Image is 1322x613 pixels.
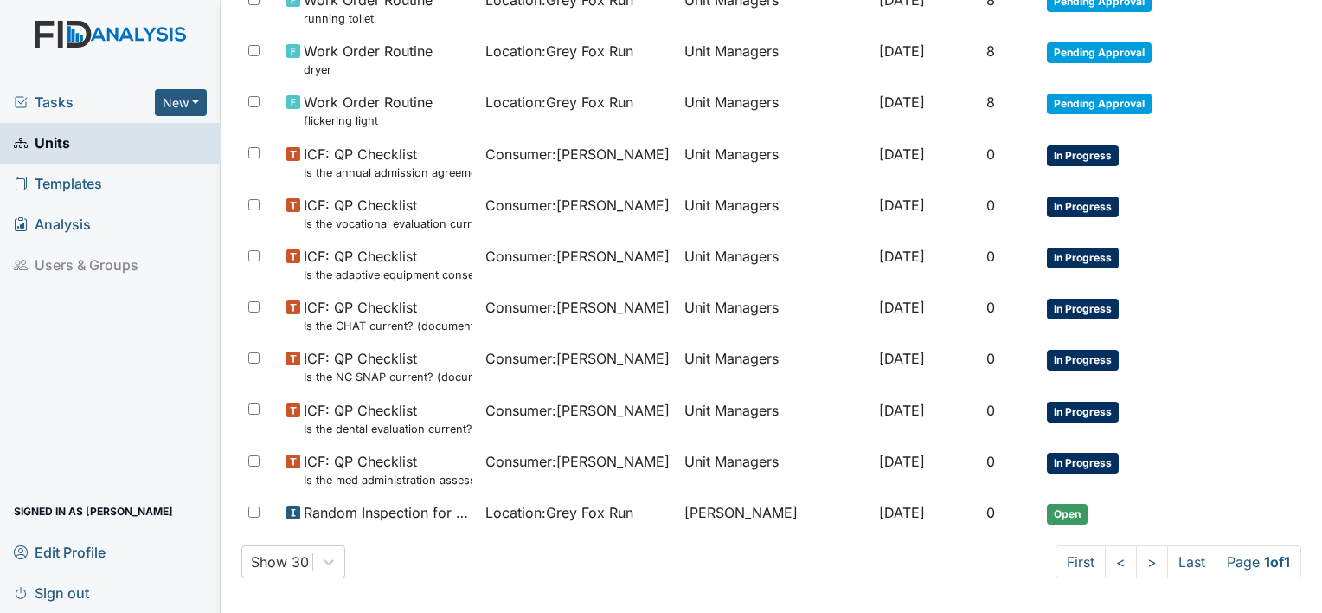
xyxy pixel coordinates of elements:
[485,451,670,472] span: Consumer : [PERSON_NAME]
[304,297,472,334] span: ICF: QP Checklist Is the CHAT current? (document the date in the comment section)
[304,61,433,78] small: dryer
[677,239,872,290] td: Unit Managers
[1136,545,1168,578] a: >
[1047,504,1088,525] span: Open
[986,145,995,163] span: 0
[304,318,472,334] small: Is the CHAT current? (document the date in the comment section)
[14,130,70,157] span: Units
[879,350,925,367] span: [DATE]
[485,246,670,267] span: Consumer : [PERSON_NAME]
[304,267,472,283] small: Is the adaptive equipment consent current? (document the date in the comment section)
[14,579,89,606] span: Sign out
[304,165,472,181] small: Is the annual admission agreement current? (document the date in the comment section)
[304,10,433,27] small: running toilet
[304,41,433,78] span: Work Order Routine dryer
[1047,453,1119,474] span: In Progress
[485,400,670,421] span: Consumer : [PERSON_NAME]
[986,248,995,265] span: 0
[677,188,872,239] td: Unit Managers
[485,348,670,369] span: Consumer : [PERSON_NAME]
[1047,299,1119,319] span: In Progress
[986,299,995,316] span: 0
[485,502,633,523] span: Location : Grey Fox Run
[251,552,309,572] div: Show 30
[986,453,995,470] span: 0
[14,211,91,238] span: Analysis
[1056,545,1106,578] a: First
[304,144,472,181] span: ICF: QP Checklist Is the annual admission agreement current? (document the date in the comment se...
[677,137,872,188] td: Unit Managers
[1047,94,1152,114] span: Pending Approval
[155,89,207,116] button: New
[1167,545,1216,578] a: Last
[485,144,670,165] span: Consumer : [PERSON_NAME]
[986,402,995,419] span: 0
[1056,545,1301,578] nav: task-pagination
[485,195,670,216] span: Consumer : [PERSON_NAME]
[879,402,925,419] span: [DATE]
[879,42,925,60] span: [DATE]
[879,299,925,316] span: [DATE]
[304,246,472,283] span: ICF: QP Checklist Is the adaptive equipment consent current? (document the date in the comment se...
[14,498,173,525] span: Signed in as [PERSON_NAME]
[677,290,872,341] td: Unit Managers
[485,297,670,318] span: Consumer : [PERSON_NAME]
[304,369,472,385] small: Is the NC SNAP current? (document the date in the comment section)
[304,400,472,437] span: ICF: QP Checklist Is the dental evaluation current? (document the date, oral rating, and goal # i...
[485,41,633,61] span: Location : Grey Fox Run
[879,197,925,214] span: [DATE]
[304,502,472,523] span: Random Inspection for Evening
[986,42,995,60] span: 8
[304,451,472,488] span: ICF: QP Checklist Is the med administration assessment current? (document the date in the comment...
[304,348,472,385] span: ICF: QP Checklist Is the NC SNAP current? (document the date in the comment section)
[1047,248,1119,268] span: In Progress
[986,94,995,111] span: 8
[304,113,433,129] small: flickering light
[879,453,925,470] span: [DATE]
[14,92,155,113] a: Tasks
[304,92,433,129] span: Work Order Routine flickering light
[677,85,872,136] td: Unit Managers
[677,495,872,532] td: [PERSON_NAME]
[677,34,872,85] td: Unit Managers
[304,195,472,232] span: ICF: QP Checklist Is the vocational evaluation current? (document the date in the comment section)
[14,539,106,565] span: Edit Profile
[879,504,925,521] span: [DATE]
[879,94,925,111] span: [DATE]
[14,171,102,197] span: Templates
[986,350,995,367] span: 0
[677,444,872,495] td: Unit Managers
[1264,553,1290,571] strong: 1 of 1
[1047,42,1152,63] span: Pending Approval
[986,197,995,214] span: 0
[986,504,995,521] span: 0
[1047,197,1119,217] span: In Progress
[1216,545,1301,578] span: Page
[1105,545,1137,578] a: <
[1047,145,1119,166] span: In Progress
[879,145,925,163] span: [DATE]
[1047,350,1119,371] span: In Progress
[304,421,472,437] small: Is the dental evaluation current? (document the date, oral rating, and goal # if needed in the co...
[677,341,872,392] td: Unit Managers
[677,393,872,444] td: Unit Managers
[304,472,472,488] small: Is the med administration assessment current? (document the date in the comment section)
[879,248,925,265] span: [DATE]
[1047,402,1119,423] span: In Progress
[304,216,472,232] small: Is the vocational evaluation current? (document the date in the comment section)
[485,92,633,113] span: Location : Grey Fox Run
